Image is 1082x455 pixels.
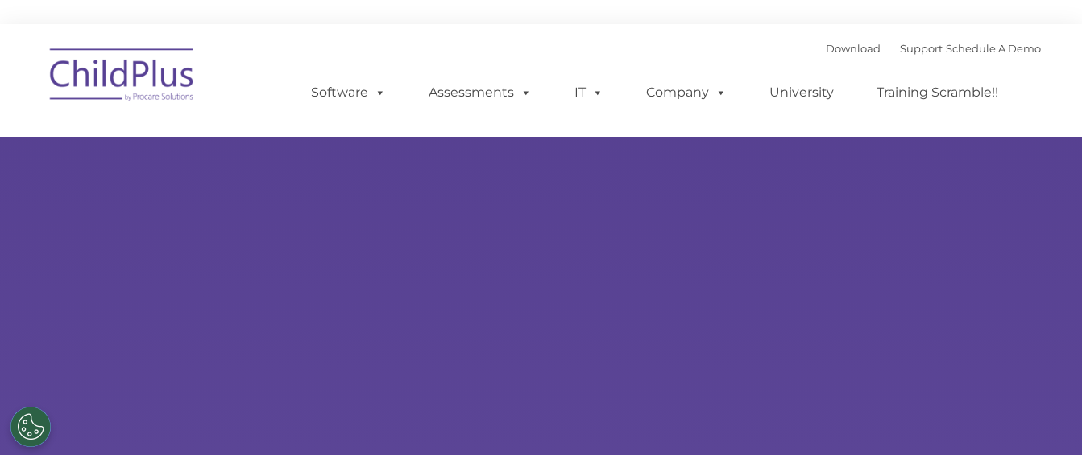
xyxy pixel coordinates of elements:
[753,77,850,109] a: University
[826,42,1041,55] font: |
[10,407,51,447] button: Cookies Settings
[412,77,548,109] a: Assessments
[900,42,943,55] a: Support
[860,77,1014,109] a: Training Scramble!!
[42,37,203,118] img: ChildPlus by Procare Solutions
[558,77,620,109] a: IT
[295,77,402,109] a: Software
[630,77,743,109] a: Company
[826,42,881,55] a: Download
[946,42,1041,55] a: Schedule A Demo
